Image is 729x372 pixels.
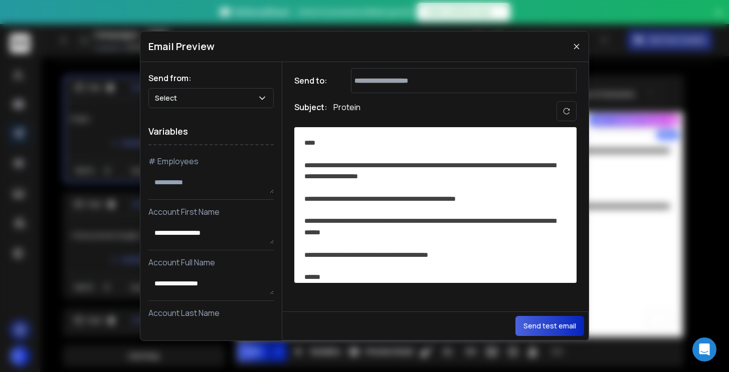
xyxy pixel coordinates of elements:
button: Send test email [515,316,584,336]
h1: Email Preview [148,40,215,54]
h1: Variables [148,118,274,145]
p: Account First Name [148,206,274,218]
div: Open Intercom Messenger [692,337,716,361]
p: Protein [333,101,360,121]
p: # Employees [148,155,274,167]
p: Account Last Name [148,307,274,319]
h1: Send to: [294,75,334,87]
p: Account Full Name [148,256,274,268]
h1: Subject: [294,101,327,121]
h1: Send from: [148,72,274,84]
p: Select [155,93,181,103]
